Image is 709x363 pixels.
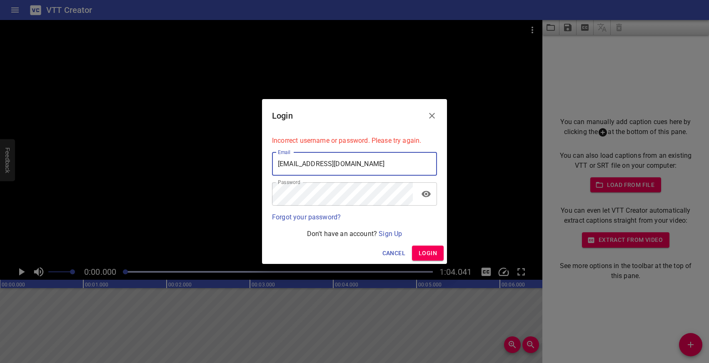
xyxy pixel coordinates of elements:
[416,184,436,204] button: toggle password visibility
[419,248,437,259] span: Login
[382,248,405,259] span: Cancel
[379,230,402,238] a: Sign Up
[272,136,437,146] p: Incorrect username or password. Please try again.
[379,246,409,261] button: Cancel
[272,109,293,122] h6: Login
[412,246,444,261] button: Login
[272,213,341,221] a: Forgot your password?
[422,106,442,126] button: Close
[272,229,437,239] p: Don't have an account?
